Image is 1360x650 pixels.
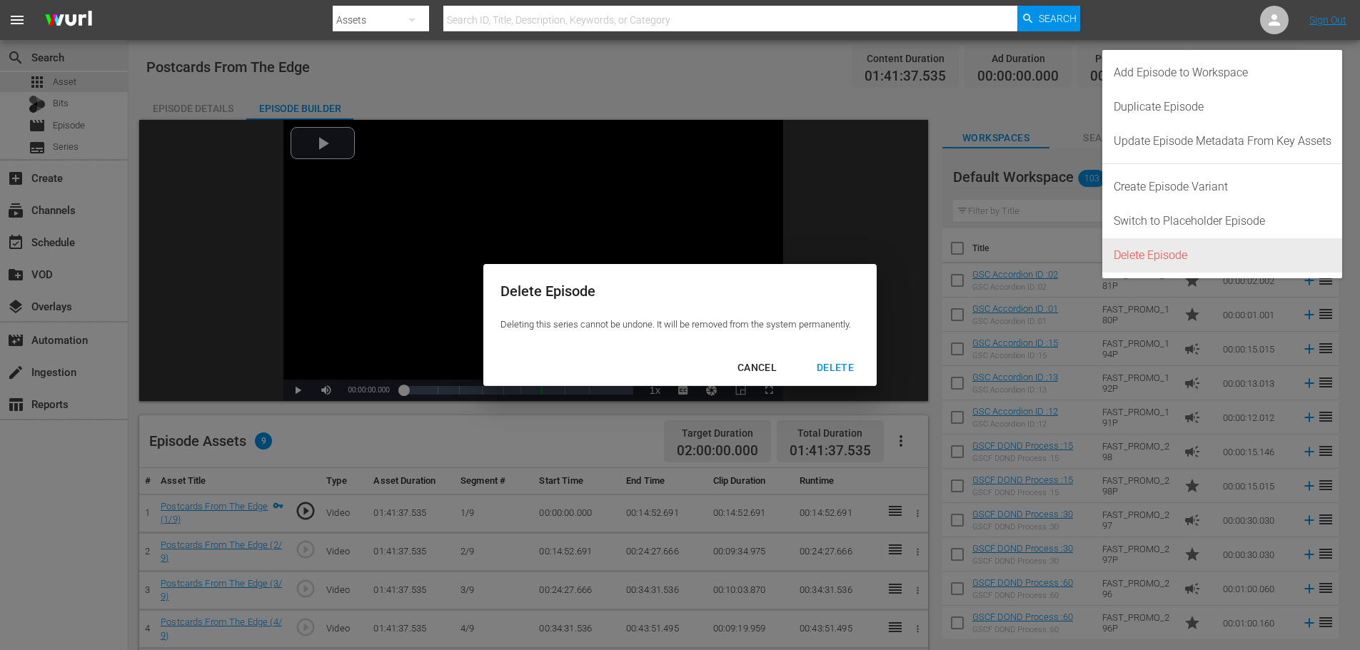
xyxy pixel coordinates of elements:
[726,359,788,377] div: CANCEL
[1114,238,1331,273] div: Delete Episode
[1114,170,1331,204] div: Create Episode Variant
[1114,56,1331,90] div: Add Episode to Workspace
[800,355,871,381] button: DELETE
[1114,204,1331,238] div: Switch to Placeholder Episode
[1114,90,1331,124] div: Duplicate Episode
[720,355,794,381] button: CANCEL
[805,359,865,377] div: DELETE
[1309,14,1346,26] a: Sign Out
[9,11,26,29] span: menu
[1114,124,1331,158] div: Update Episode Metadata From Key Assets
[1039,6,1077,31] span: Search
[500,281,851,302] div: Delete Episode
[500,318,851,332] p: Deleting this series cannot be undone. It will be removed from the system permanently.
[34,4,103,37] img: ans4CAIJ8jUAAAAAAAAAAAAAAAAAAAAAAAAgQb4GAAAAAAAAAAAAAAAAAAAAAAAAJMjXAAAAAAAAAAAAAAAAAAAAAAAAgAT5G...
